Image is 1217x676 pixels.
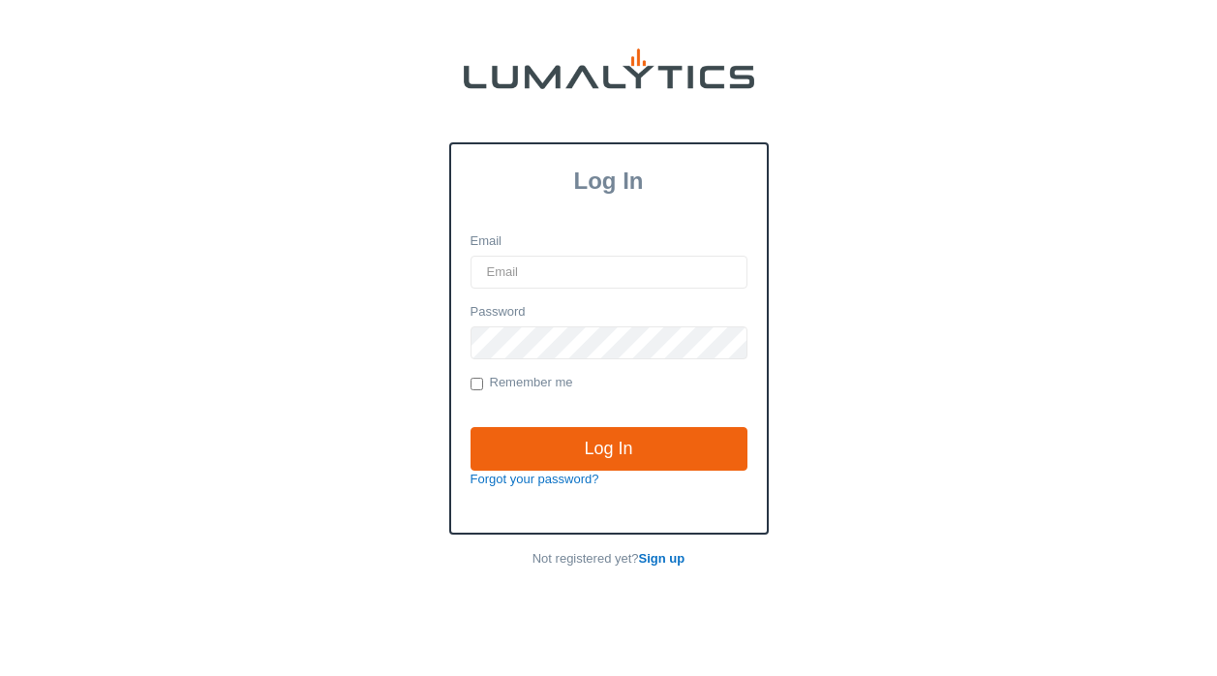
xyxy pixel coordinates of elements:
img: lumalytics-black-e9b537c871f77d9ce8d3a6940f85695cd68c596e3f819dc492052d1098752254.png [464,48,754,89]
input: Email [471,256,747,289]
label: Email [471,232,502,251]
p: Not registered yet? [449,550,769,568]
input: Log In [471,427,747,472]
label: Remember me [471,374,573,393]
a: Sign up [639,551,685,566]
a: Forgot your password? [471,472,599,486]
h3: Log In [451,168,767,195]
input: Remember me [471,378,483,390]
label: Password [471,303,526,322]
